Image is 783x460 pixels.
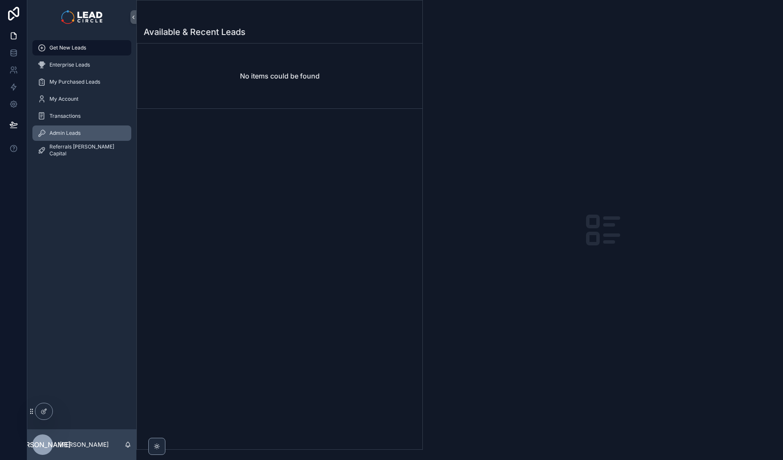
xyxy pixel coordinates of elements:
[49,44,86,51] span: Get New Leads
[240,71,320,81] h2: No items could be found
[49,113,81,119] span: Transactions
[32,108,131,124] a: Transactions
[32,143,131,158] a: Referrals [PERSON_NAME] Capital
[49,79,100,85] span: My Purchased Leads
[49,143,123,157] span: Referrals [PERSON_NAME] Capital
[49,130,81,137] span: Admin Leads
[49,61,90,68] span: Enterprise Leads
[61,10,102,24] img: App logo
[32,91,131,107] a: My Account
[32,125,131,141] a: Admin Leads
[49,96,78,102] span: My Account
[32,57,131,73] a: Enterprise Leads
[32,74,131,90] a: My Purchased Leads
[144,26,246,38] h1: Available & Recent Leads
[32,40,131,55] a: Get New Leads
[14,440,71,450] span: [PERSON_NAME]
[60,440,109,449] p: [PERSON_NAME]
[27,34,136,169] div: scrollable content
